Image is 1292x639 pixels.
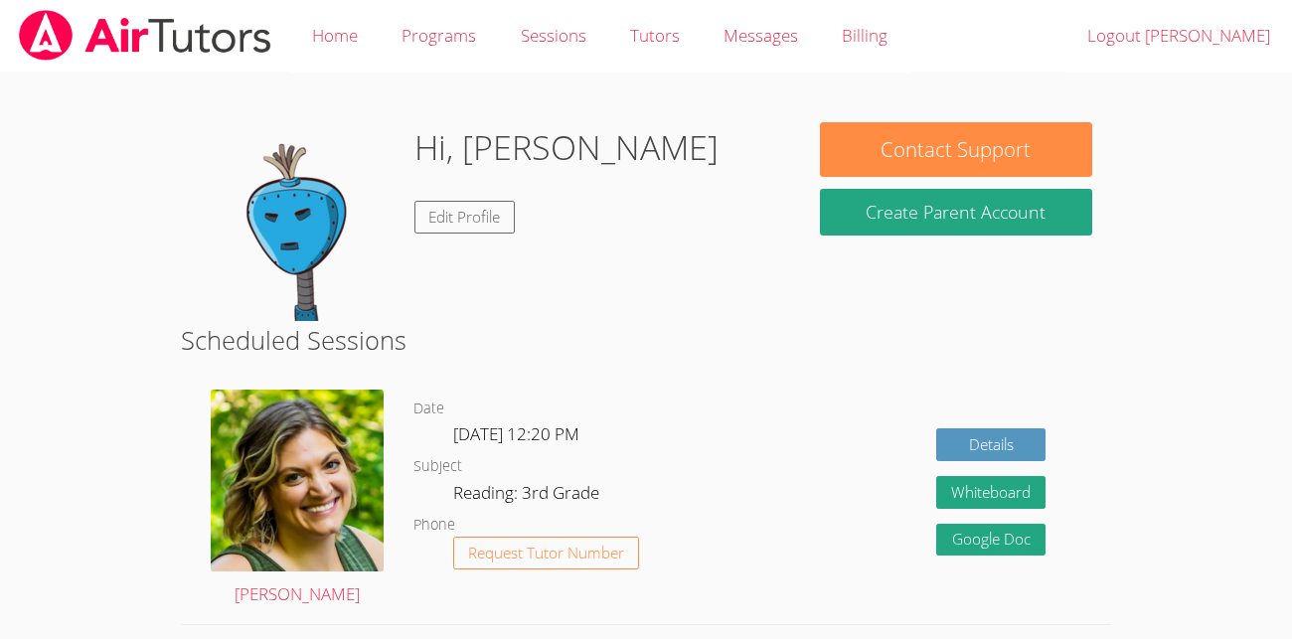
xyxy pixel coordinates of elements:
dt: Subject [413,454,462,479]
a: [PERSON_NAME] [211,390,384,609]
dt: Date [413,397,444,421]
h2: Scheduled Sessions [181,321,1111,359]
button: Request Tutor Number [453,537,639,569]
img: airtutors_banner-c4298cdbf04f3fff15de1276eac7730deb9818008684d7c2e4769d2f7ddbe033.png [17,10,273,61]
a: Details [936,428,1046,461]
img: Headshot.png [211,390,384,571]
span: Messages [724,24,798,47]
span: Request Tutor Number [468,546,624,560]
span: [DATE] 12:20 PM [453,422,579,445]
button: Create Parent Account [820,189,1093,236]
dd: Reading: 3rd Grade [453,479,603,513]
h1: Hi, [PERSON_NAME] [414,122,719,173]
a: Google Doc [936,524,1046,557]
button: Whiteboard [936,476,1046,509]
dt: Phone [413,513,455,538]
button: Contact Support [820,122,1093,177]
img: default.png [200,122,399,321]
a: Edit Profile [414,201,516,234]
